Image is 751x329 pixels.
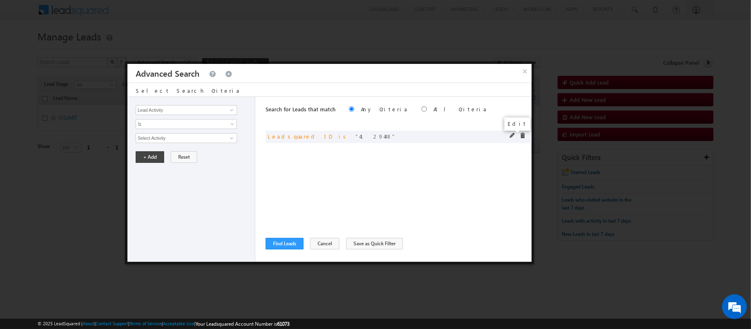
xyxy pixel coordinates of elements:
[339,133,349,140] span: is
[14,43,35,54] img: d_60004797649_company_0_60004797649
[136,87,240,94] span: Select Search Criteria
[82,321,94,326] a: About
[226,106,236,114] a: Show All Items
[171,151,197,163] button: Reset
[355,133,396,140] span: 4129438
[226,134,236,142] a: Show All Items
[268,133,332,140] span: Leadsquared ID
[136,119,237,129] a: Is
[135,4,155,24] div: Minimize live chat window
[136,105,237,115] input: Type to Search
[136,120,226,128] span: Is
[112,254,150,265] em: Start Chat
[163,321,194,326] a: Acceptable Use
[277,321,290,327] span: 61073
[43,43,139,54] div: Chat with us now
[518,64,532,78] button: ×
[346,238,403,249] button: Save as Quick Filter
[433,106,487,113] label: All Criteria
[38,320,290,328] span: © 2025 LeadSquared | | | | |
[136,64,200,82] h3: Advanced Search
[11,76,151,247] textarea: Type your message and hit 'Enter'
[136,151,164,163] button: + Add
[195,321,290,327] span: Your Leadsquared Account Number is
[310,238,339,249] button: Cancel
[504,117,530,131] div: Edit
[361,106,408,113] label: Any Criteria
[96,321,128,326] a: Contact Support
[136,133,237,143] input: Type to Search
[129,321,162,326] a: Terms of Service
[266,238,304,249] button: Find Leads
[266,106,336,113] span: Search for Leads that match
